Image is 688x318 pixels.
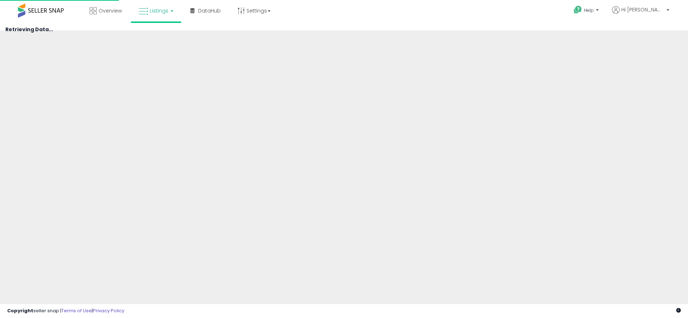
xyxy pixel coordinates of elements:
[621,6,664,13] span: Hi [PERSON_NAME]
[150,7,168,14] span: Listings
[584,7,594,13] span: Help
[612,6,669,22] a: Hi [PERSON_NAME]
[573,5,582,14] i: Get Help
[5,27,683,32] h4: Retrieving Data...
[198,7,221,14] span: DataHub
[99,7,122,14] span: Overview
